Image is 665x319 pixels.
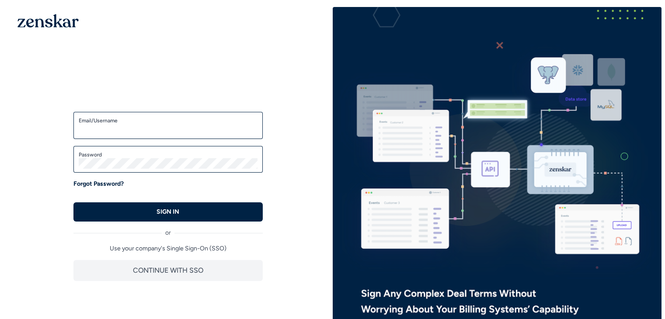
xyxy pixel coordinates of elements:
[73,244,263,253] p: Use your company's Single Sign-On (SSO)
[79,117,258,124] label: Email/Username
[79,151,258,158] label: Password
[73,222,263,237] div: or
[157,208,179,216] p: SIGN IN
[73,180,124,188] a: Forgot Password?
[73,202,263,222] button: SIGN IN
[17,14,79,28] img: 1OGAJ2xQqyY4LXKgY66KYq0eOWRCkrZdAb3gUhuVAqdWPZE9SRJmCz+oDMSn4zDLXe31Ii730ItAGKgCKgCCgCikA4Av8PJUP...
[73,260,263,281] button: CONTINUE WITH SSO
